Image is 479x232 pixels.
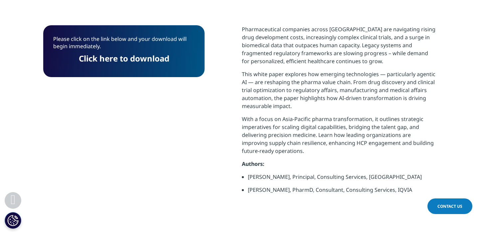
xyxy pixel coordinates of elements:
span: Contact Us [437,203,462,209]
p: Please click on the link below and your download will begin immediately. [53,35,195,55]
p: Pharmaceutical companies across [GEOGRAPHIC_DATA] are navigating rising drug development costs, i... [242,25,436,70]
a: Click here to download [79,53,169,64]
li: [PERSON_NAME], PharmD, Consultant, Consulting Services, IQVIA [248,186,436,199]
p: With a focus on Asia-Pacific pharma transformation, it outlines strategic imperatives for scaling... [242,115,436,160]
strong: Authors: [242,160,264,168]
p: This white paper explores how emerging technologies — particularly agentic AI — are reshaping the... [242,70,436,115]
li: [PERSON_NAME], Principal, Consulting Services, [GEOGRAPHIC_DATA] [248,173,436,186]
button: Cookies Settings [5,212,21,229]
a: Contact Us [427,198,472,214]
